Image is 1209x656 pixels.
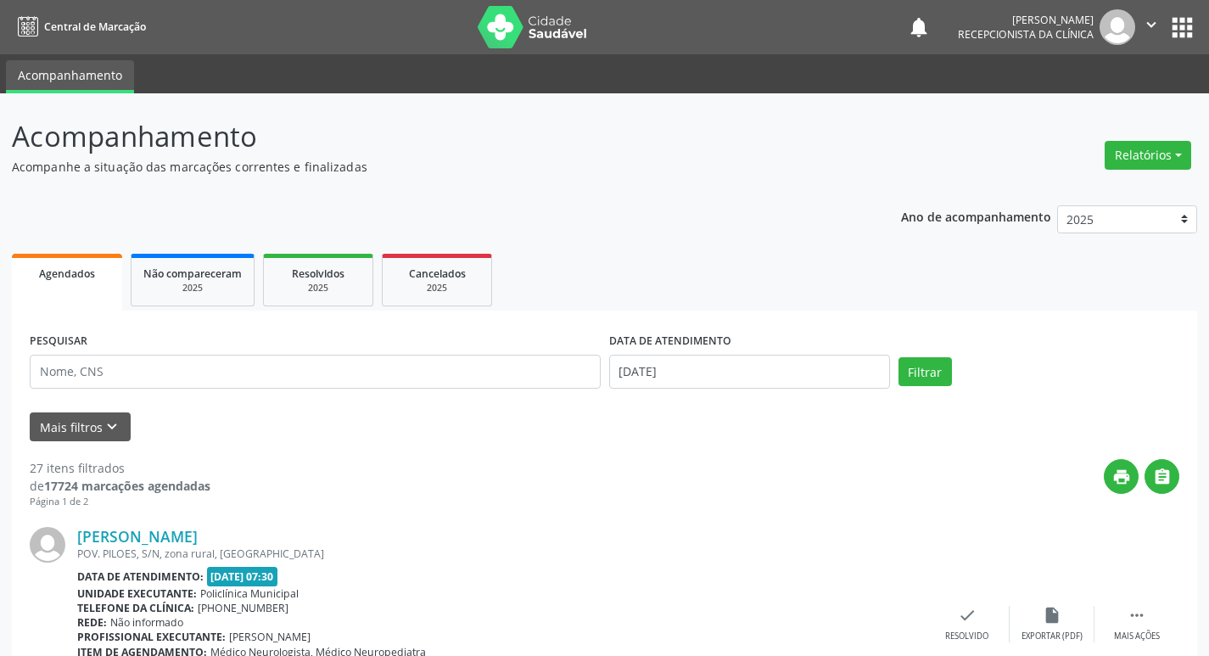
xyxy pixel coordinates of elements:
div: 2025 [276,282,361,294]
div: Mais ações [1114,631,1160,642]
input: Selecione um intervalo [609,355,890,389]
i: insert_drive_file [1043,606,1061,625]
i: print [1112,468,1131,486]
img: img [30,527,65,563]
label: PESQUISAR [30,328,87,355]
a: Central de Marcação [12,13,146,41]
b: Data de atendimento: [77,569,204,584]
button: Mais filtroskeyboard_arrow_down [30,412,131,442]
i: keyboard_arrow_down [103,418,121,436]
div: Resolvido [945,631,988,642]
span: Resolvidos [292,266,344,281]
b: Telefone da clínica: [77,601,194,615]
div: 2025 [143,282,242,294]
div: de [30,477,210,495]
i:  [1142,15,1161,34]
span: Não compareceram [143,266,242,281]
button: Filtrar [898,357,952,386]
div: [PERSON_NAME] [958,13,1094,27]
span: Recepcionista da clínica [958,27,1094,42]
div: Página 1 de 2 [30,495,210,509]
span: [PERSON_NAME] [229,630,311,644]
button: Relatórios [1105,141,1191,170]
span: [DATE] 07:30 [207,567,278,586]
button: print [1104,459,1139,494]
p: Acompanhamento [12,115,842,158]
a: [PERSON_NAME] [77,527,198,546]
span: Cancelados [409,266,466,281]
a: Acompanhamento [6,60,134,93]
label: DATA DE ATENDIMENTO [609,328,731,355]
button:  [1145,459,1179,494]
div: 2025 [395,282,479,294]
b: Unidade executante: [77,586,197,601]
img: img [1100,9,1135,45]
i: check [958,606,977,625]
b: Rede: [77,615,107,630]
b: Profissional executante: [77,630,226,644]
strong: 17724 marcações agendadas [44,478,210,494]
div: 27 itens filtrados [30,459,210,477]
span: [PHONE_NUMBER] [198,601,288,615]
input: Nome, CNS [30,355,601,389]
div: POV. PILOES, S/N, zona rural, [GEOGRAPHIC_DATA] [77,547,925,561]
button:  [1135,9,1167,45]
button: apps [1167,13,1197,42]
span: Agendados [39,266,95,281]
p: Acompanhe a situação das marcações correntes e finalizadas [12,158,842,176]
span: Central de Marcação [44,20,146,34]
i:  [1128,606,1146,625]
span: Não informado [110,615,183,630]
button: notifications [907,15,931,39]
i:  [1153,468,1172,486]
div: Exportar (PDF) [1021,631,1083,642]
p: Ano de acompanhamento [901,205,1051,227]
span: Policlínica Municipal [200,586,299,601]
